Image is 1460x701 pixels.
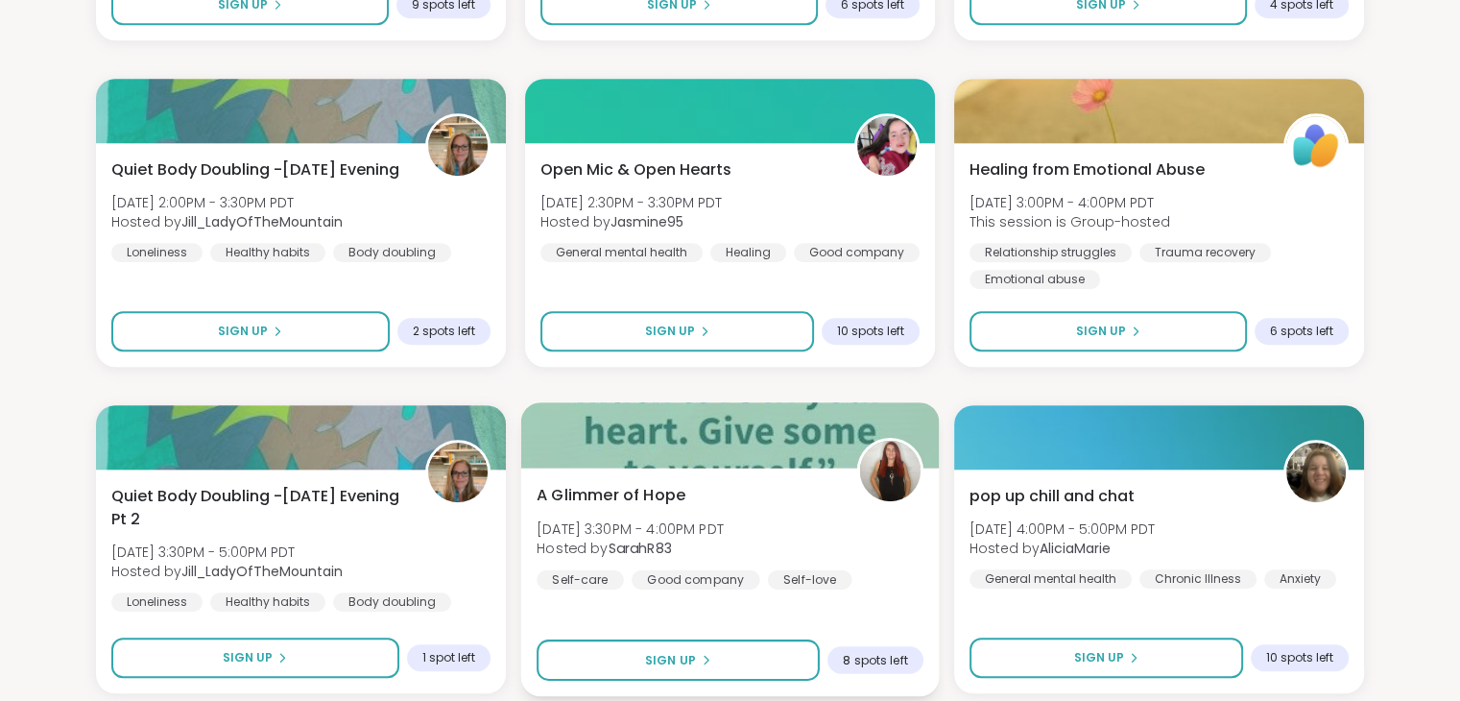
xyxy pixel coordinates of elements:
span: Sign Up [218,323,268,340]
span: Open Mic & Open Hearts [540,158,731,181]
span: 2 spots left [413,324,475,339]
button: Sign Up [111,638,399,678]
span: A Glimmer of Hope [537,484,685,507]
span: [DATE] 2:00PM - 3:30PM PDT [111,193,343,212]
span: This session is Group-hosted [969,212,1170,231]
img: ShareWell [1286,116,1346,176]
span: 10 spots left [837,324,904,339]
span: Healing from Emotional Abuse [969,158,1205,181]
img: Jill_LadyOfTheMountain [428,116,488,176]
span: 10 spots left [1266,650,1333,665]
div: Emotional abuse [969,270,1100,289]
span: 6 spots left [1270,324,1333,339]
div: Body doubling [333,592,451,612]
div: Healthy habits [210,243,325,262]
span: Sign Up [1074,649,1124,666]
div: Body doubling [333,243,451,262]
span: [DATE] 3:00PM - 4:00PM PDT [969,193,1170,212]
span: Hosted by [537,539,724,558]
span: Sign Up [1076,323,1126,340]
div: General mental health [540,243,703,262]
div: Loneliness [111,243,203,262]
b: Jill_LadyOfTheMountain [181,212,343,231]
span: Quiet Body Doubling -[DATE] Evening Pt 2 [111,485,404,531]
div: General mental health [969,569,1132,589]
div: Healing [710,243,786,262]
span: Hosted by [540,212,722,231]
b: AliciaMarie [1040,539,1111,558]
div: Self-love [768,569,852,589]
span: Sign Up [645,323,695,340]
img: Jill_LadyOfTheMountain [428,443,488,502]
span: 8 spots left [843,652,907,667]
button: Sign Up [540,311,814,351]
button: Sign Up [111,311,390,351]
b: SarahR83 [609,539,672,558]
span: [DATE] 4:00PM - 5:00PM PDT [969,520,1155,539]
div: Self-care [537,569,624,589]
b: Jasmine95 [610,212,683,231]
button: Sign Up [537,640,820,681]
div: Relationship struggles [969,243,1132,262]
button: Sign Up [969,311,1247,351]
div: Good company [632,569,760,589]
div: Loneliness [111,592,203,612]
span: Hosted by [111,212,343,231]
img: SarahR83 [860,441,921,501]
span: Hosted by [111,562,343,581]
span: Hosted by [969,539,1155,558]
span: Quiet Body Doubling -[DATE] Evening [111,158,399,181]
span: 1 spot left [422,650,475,665]
button: Sign Up [969,638,1243,678]
div: Trauma recovery [1139,243,1271,262]
span: [DATE] 3:30PM - 4:00PM PDT [537,519,724,538]
span: pop up chill and chat [969,485,1135,508]
img: Jasmine95 [857,116,917,176]
span: Sign Up [645,651,696,668]
span: Sign Up [223,649,273,666]
div: Good company [794,243,920,262]
img: AliciaMarie [1286,443,1346,502]
span: [DATE] 3:30PM - 5:00PM PDT [111,543,343,562]
div: Healthy habits [210,592,325,612]
b: Jill_LadyOfTheMountain [181,562,343,581]
div: Chronic Illness [1139,569,1257,589]
div: Anxiety [1264,569,1336,589]
span: [DATE] 2:30PM - 3:30PM PDT [540,193,722,212]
